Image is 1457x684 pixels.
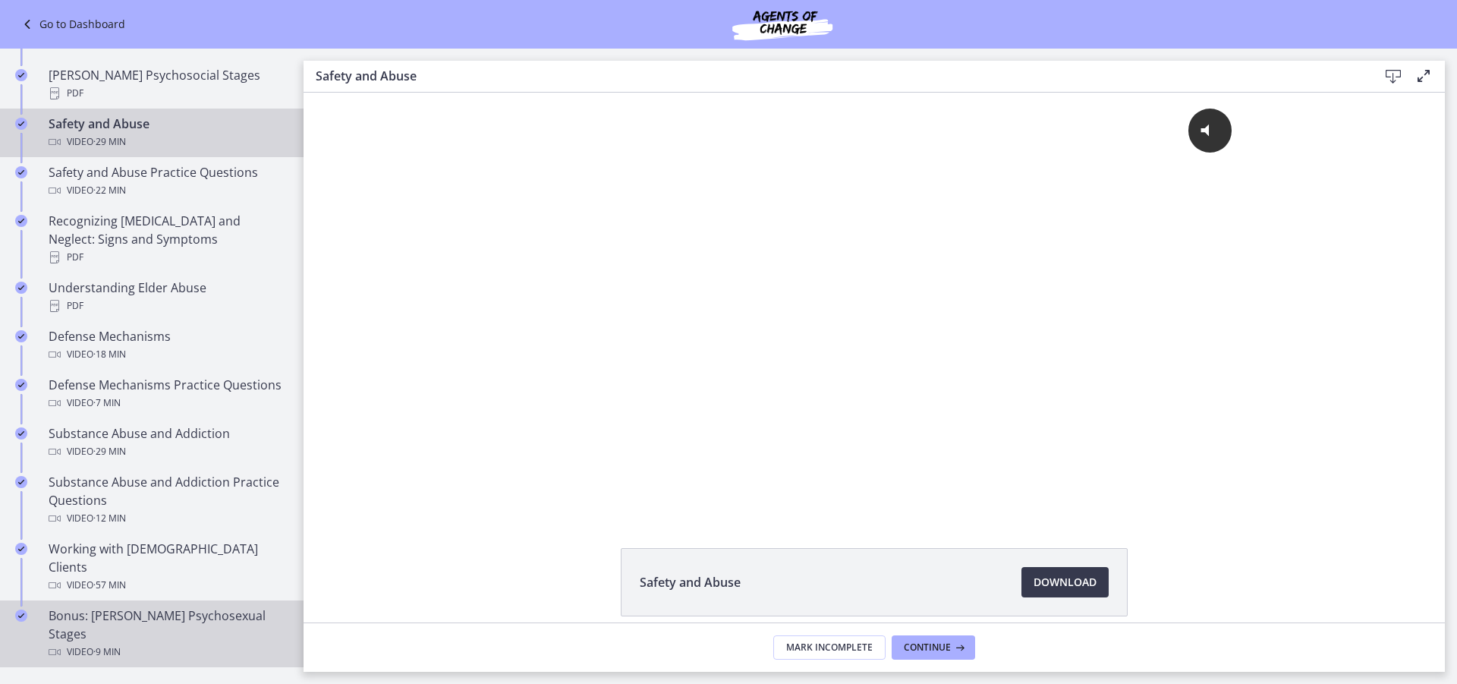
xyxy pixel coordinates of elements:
i: Completed [15,166,27,178]
i: Completed [15,476,27,488]
a: Go to Dashboard [18,15,125,33]
i: Completed [15,282,27,294]
div: Working with [DEMOGRAPHIC_DATA] Clients [49,540,285,594]
div: Safety and Abuse [49,115,285,151]
i: Completed [15,69,27,81]
div: PDF [49,84,285,102]
iframe: Video Lesson [304,93,1445,513]
div: Bonus: [PERSON_NAME] Psychosexual Stages [49,607,285,661]
div: Substance Abuse and Addiction Practice Questions [49,473,285,528]
div: Safety and Abuse Practice Questions [49,163,285,200]
div: Video [49,643,285,661]
div: Video [49,345,285,364]
i: Completed [15,118,27,130]
i: Completed [15,330,27,342]
span: · 29 min [93,443,126,461]
img: Agents of Change Social Work Test Prep [691,6,873,43]
span: Continue [904,641,951,654]
span: · 29 min [93,133,126,151]
span: Safety and Abuse [640,573,741,591]
span: · 12 min [93,509,126,528]
div: [PERSON_NAME] Psychosocial Stages [49,66,285,102]
div: Defense Mechanisms [49,327,285,364]
div: PDF [49,248,285,266]
div: Video [49,394,285,412]
a: Download [1021,567,1109,597]
span: · 22 min [93,181,126,200]
div: Video [49,576,285,594]
i: Completed [15,379,27,391]
span: · 9 min [93,643,121,661]
div: Defense Mechanisms Practice Questions [49,376,285,412]
span: · 57 min [93,576,126,594]
h3: Safety and Abuse [316,67,1354,85]
span: · 18 min [93,345,126,364]
div: Video [49,443,285,461]
div: Video [49,133,285,151]
button: Mark Incomplete [773,635,886,660]
div: PDF [49,297,285,315]
i: Completed [15,610,27,622]
div: Substance Abuse and Addiction [49,424,285,461]
i: Completed [15,543,27,555]
i: Completed [15,215,27,227]
span: Download [1034,573,1097,591]
button: Continue [892,635,975,660]
span: Mark Incomplete [786,641,873,654]
div: Video [49,181,285,200]
div: Recognizing [MEDICAL_DATA] and Neglect: Signs and Symptoms [49,212,285,266]
span: · 7 min [93,394,121,412]
div: Understanding Elder Abuse [49,279,285,315]
div: Video [49,509,285,528]
i: Completed [15,427,27,440]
